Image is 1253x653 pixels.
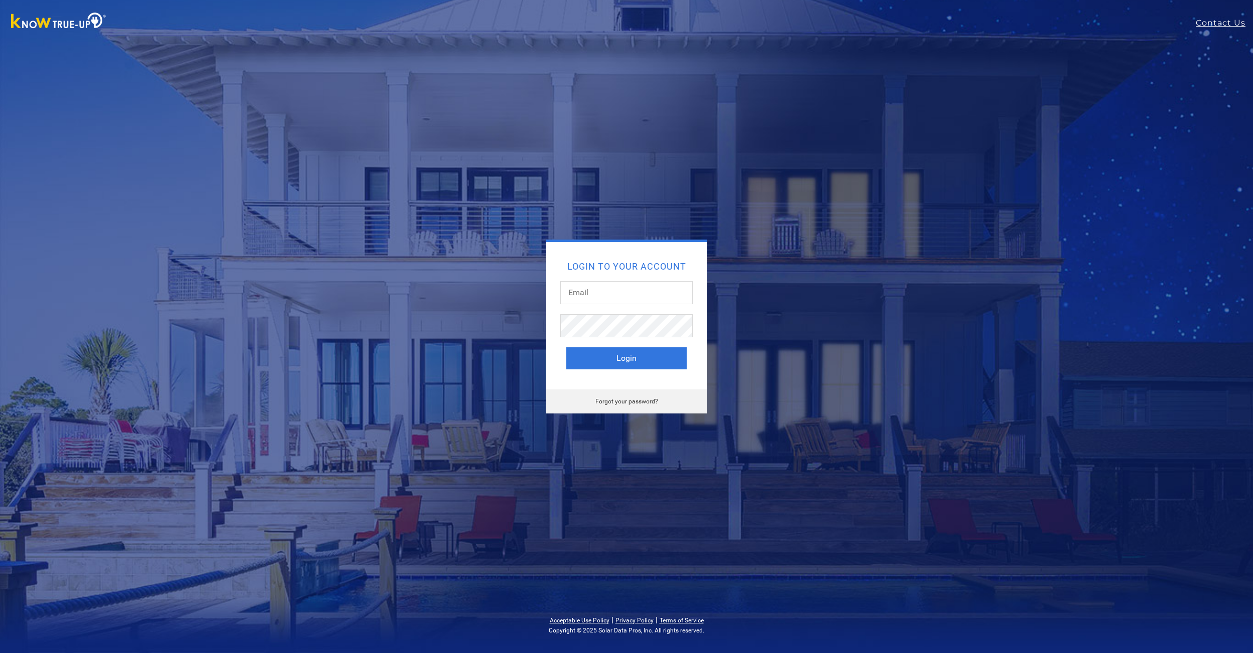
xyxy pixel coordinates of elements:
[566,262,687,271] h2: Login to your account
[6,11,111,33] img: Know True-Up
[1196,17,1253,29] a: Contact Us
[615,617,654,624] a: Privacy Policy
[611,615,613,624] span: |
[595,398,658,405] a: Forgot your password?
[566,347,687,369] button: Login
[656,615,658,624] span: |
[550,617,609,624] a: Acceptable Use Policy
[660,617,704,624] a: Terms of Service
[560,281,693,304] input: Email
